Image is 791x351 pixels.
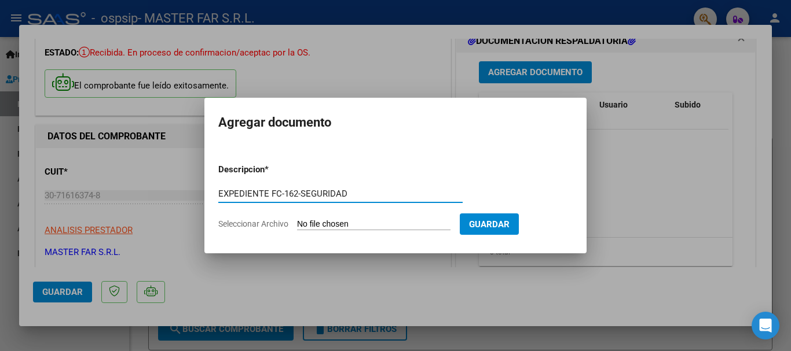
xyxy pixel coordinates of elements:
[218,219,288,228] span: Seleccionar Archivo
[460,213,519,235] button: Guardar
[218,163,325,176] p: Descripcion
[752,312,779,339] div: Open Intercom Messenger
[218,112,573,134] h2: Agregar documento
[469,219,510,230] span: Guardar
